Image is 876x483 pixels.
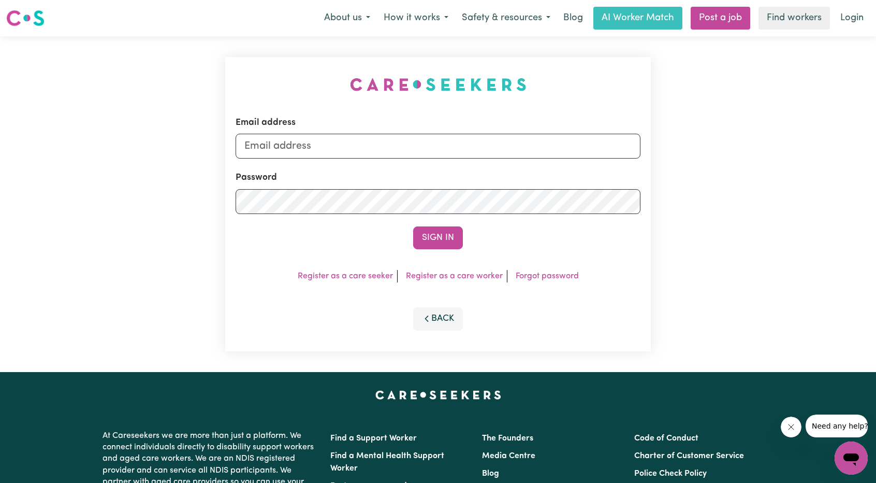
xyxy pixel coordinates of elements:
[377,7,455,29] button: How it works
[557,7,589,30] a: Blog
[6,6,45,30] a: Careseekers logo
[298,272,393,280] a: Register as a care seeker
[691,7,750,30] a: Post a job
[482,452,535,460] a: Media Centre
[6,9,45,27] img: Careseekers logo
[758,7,830,30] a: Find workers
[236,116,296,130] label: Email address
[236,134,640,159] input: Email address
[375,391,501,399] a: Careseekers home page
[413,226,463,249] button: Sign In
[781,417,801,437] iframe: Close message
[406,272,503,280] a: Register as a care worker
[482,434,533,443] a: The Founders
[413,307,463,330] button: Back
[834,7,870,30] a: Login
[482,470,499,478] a: Blog
[6,7,63,16] span: Need any help?
[835,442,868,475] iframe: Button to launch messaging window
[330,452,444,473] a: Find a Mental Health Support Worker
[634,452,744,460] a: Charter of Customer Service
[634,470,707,478] a: Police Check Policy
[516,272,579,280] a: Forgot password
[634,434,698,443] a: Code of Conduct
[330,434,417,443] a: Find a Support Worker
[317,7,377,29] button: About us
[593,7,682,30] a: AI Worker Match
[455,7,557,29] button: Safety & resources
[806,415,868,437] iframe: Message from company
[236,171,277,184] label: Password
